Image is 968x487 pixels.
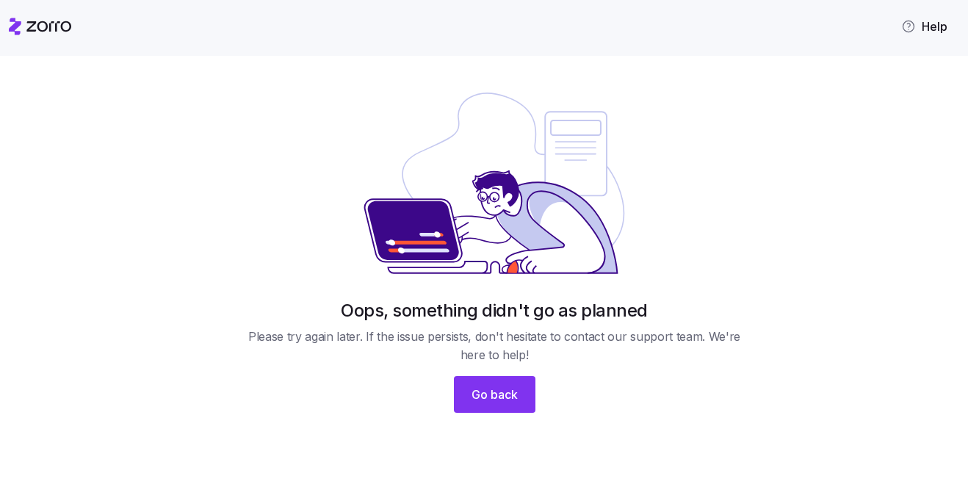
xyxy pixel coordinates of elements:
span: Go back [472,386,518,403]
button: Help [889,12,959,41]
button: Go back [454,376,535,413]
span: Help [901,18,947,35]
h1: Oops, something didn't go as planned [341,299,648,322]
span: Please try again later. If the issue persists, don't hesitate to contact our support team. We're ... [242,328,747,364]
